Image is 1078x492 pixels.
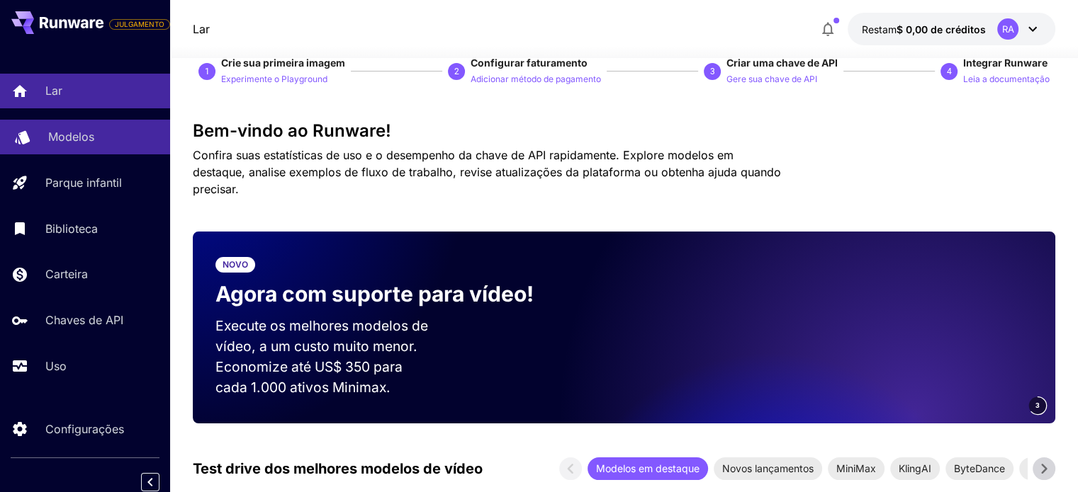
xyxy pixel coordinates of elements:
nav: migalha de pão [193,21,210,38]
font: Biblioteca [45,222,98,236]
button: Adicionar método de pagamento [471,70,601,87]
font: Configurar faturamento [471,57,588,69]
div: MiniMax [828,457,885,480]
font: Uso [45,359,67,373]
font: Leia a documentação [963,74,1050,84]
font: RA [1001,23,1014,35]
font: $ 0,00 de créditos [897,23,986,35]
font: Gere sua chave de API [726,74,817,84]
font: ByteDance [954,462,1005,474]
font: KlingAI [899,462,931,474]
font: Bem-vindo ao Runware! [193,120,391,141]
font: Criar uma chave de API [726,57,838,69]
font: Novos lançamentos [722,462,814,474]
font: Execute os melhores modelos de vídeo, a um custo muito menor. [215,317,428,355]
font: Chaves de API [45,313,123,327]
font: Parque infantil [45,176,122,190]
font: 3 [710,67,715,76]
button: Gere sua chave de API [726,70,817,87]
div: ByteDance [945,457,1014,480]
font: Modelos em destaque [596,462,700,474]
font: Restam [862,23,897,35]
span: 3 [1035,400,1040,411]
button: Leia a documentação [963,70,1050,87]
button: Recolher barra lateral [141,473,159,491]
font: Modelos [48,130,94,144]
font: Agora com suporte para vídeo! [215,281,534,307]
font: JULGAMENTO [115,20,164,28]
div: Novos lançamentos [714,457,822,480]
font: Adicionar método de pagamento [471,74,601,84]
font: MiniMax [836,462,876,474]
font: Lar [193,22,210,36]
font: Integrar Runware [963,57,1048,69]
font: Confira suas estatísticas de uso e o desempenho da chave de API rapidamente. Explore modelos em d... [193,148,781,196]
font: NOVO [223,259,248,270]
font: 4 [946,67,951,76]
font: Lar [45,84,62,98]
font: Experimente o Playground [221,74,327,84]
font: 2 [454,67,459,76]
div: Modelos em destaque [588,457,708,480]
button: Experimente o Playground [221,70,327,87]
span: Adicione seu cartão de pagamento para habilitar a funcionalidade completa da plataforma. [109,16,170,33]
div: $ 0,00 [862,22,986,37]
font: Test drive dos melhores modelos de vídeo [193,460,483,477]
button: $ 0,00RA [848,13,1055,45]
div: KlingAI [890,457,940,480]
font: Configurações [45,422,124,436]
a: Lar [193,21,210,38]
font: Crie sua primeira imagem [221,57,345,69]
font: Carteira [45,267,88,281]
font: Economize até US$ 350 para cada 1.000 ativos Minimax. [215,358,403,396]
font: 1 [205,67,210,76]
